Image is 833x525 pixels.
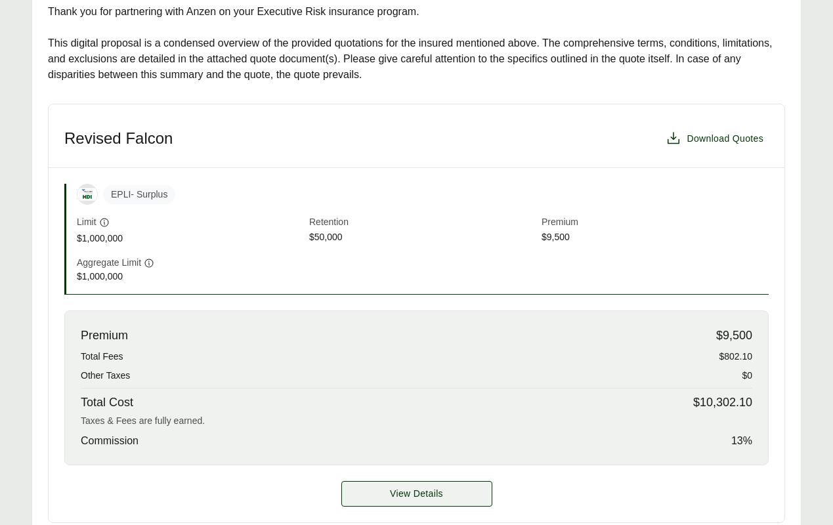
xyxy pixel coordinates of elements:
[731,433,752,449] span: 13 %
[77,270,304,283] span: $1,000,000
[81,327,128,345] span: Premium
[77,215,96,229] span: Limit
[81,350,123,364] span: Total Fees
[341,481,492,507] a: Revised Falcon details
[77,232,304,245] span: $1,000,000
[81,369,130,383] span: Other Taxes
[660,125,769,152] button: Download Quotes
[309,215,536,230] span: Retention
[542,215,769,230] span: Premium
[81,433,139,449] span: Commission
[341,481,492,507] button: View Details
[64,129,173,148] h3: Revised Falcon
[81,414,752,428] div: Taxes & Fees are fully earned.
[77,256,141,270] span: Aggregate Limit
[687,132,763,146] span: Download Quotes
[48,4,785,83] div: Thank you for partnering with Anzen on your Executive Risk insurance program. This digital propos...
[390,487,443,501] span: View Details
[693,394,752,411] span: $10,302.10
[719,350,752,364] span: $802.10
[81,394,133,411] span: Total Cost
[77,188,97,201] img: Falcon Risk - HDI
[309,230,536,245] span: $50,000
[742,369,752,383] span: $0
[542,230,769,245] span: $9,500
[716,327,752,345] span: $9,500
[103,185,175,204] span: EPLI - Surplus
